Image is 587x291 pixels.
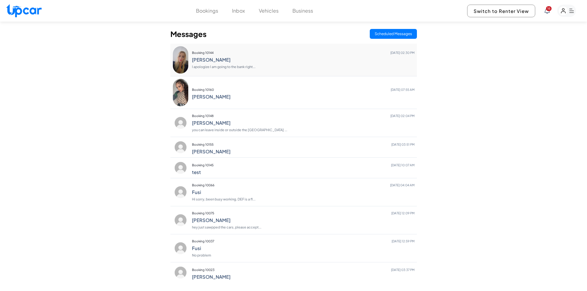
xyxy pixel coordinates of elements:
span: [DATE] 10:07 AM [391,161,414,169]
h4: [PERSON_NAME] [192,57,414,63]
img: profile [173,184,188,200]
span: [DATE] 03:37 PM [391,265,414,274]
img: profile [173,46,188,74]
h4: test [192,169,414,175]
button: Vehicles [259,7,279,14]
p: Booking 10023 [192,265,414,274]
span: [DATE] 04:04 AM [390,181,414,189]
img: profile [173,265,188,280]
p: Booking 10148 [192,111,414,120]
button: Scheduled Messages [370,29,417,39]
img: profile [173,115,188,131]
h4: [PERSON_NAME] [192,120,414,126]
img: profile [173,160,188,176]
p: I apologize I am going to the bank right... [192,63,414,71]
h4: [PERSON_NAME] [192,149,414,154]
p: hey just sawpped the cars, please accept... [192,223,414,232]
h2: Messages [170,29,206,39]
h4: Fusi [192,189,414,195]
span: You have new notifications [546,6,552,11]
span: [DATE] 07:55 AM [391,85,414,94]
p: Booking 10155 [192,140,414,149]
span: [DATE] 03:51 PM [391,140,414,149]
span: [DATE] 12:59 PM [392,237,414,245]
img: profile [173,240,188,256]
h4: [PERSON_NAME] [192,94,414,99]
span: [DATE] 02:04 PM [390,111,414,120]
span: [DATE] 02:30 PM [390,48,414,57]
h4: [PERSON_NAME] [192,274,414,280]
img: Upcar Logo [6,4,42,17]
p: Booking 10160 [192,85,414,94]
p: No problem [192,251,414,260]
p: Booking 10037 [192,237,414,245]
img: profile [173,139,188,155]
p: Booking 10075 [192,209,414,217]
p: Booking 10066 [192,181,414,189]
p: you can leave inside or outside the [GEOGRAPHIC_DATA] ... [192,126,414,134]
p: Hi sorry, been busy working. DEF is a fl... [192,195,414,204]
p: Booking 10144 [192,48,414,57]
img: profile [173,212,188,228]
button: Switch to Renter View [467,5,535,17]
img: profile [173,79,188,106]
span: [DATE] 12:09 PM [391,209,414,217]
button: Bookings [196,7,218,14]
h4: Fusi [192,245,414,251]
p: Booking 10145 [192,161,414,169]
button: Inbox [232,7,245,14]
h4: [PERSON_NAME] [192,217,414,223]
button: Business [292,7,313,14]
